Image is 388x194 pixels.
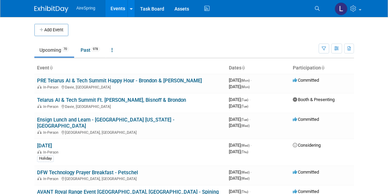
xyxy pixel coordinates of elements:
span: [DATE] [229,84,250,89]
a: Ensign Lunch and Learn - [GEOGRAPHIC_DATA] [US_STATE] - [GEOGRAPHIC_DATA] [37,117,174,129]
a: Sort by Event Name [49,65,53,70]
img: In-Person Event [37,104,41,108]
span: [DATE] [229,143,252,148]
span: [DATE] [229,176,250,181]
img: ExhibitDay [34,6,68,13]
span: In-Person [43,104,61,109]
span: Committed [293,189,319,194]
span: - [251,143,252,148]
span: Committed [293,78,319,83]
span: Committed [293,117,319,122]
span: - [249,117,250,122]
span: Committed [293,169,319,175]
span: [DATE] [229,97,250,102]
span: [DATE] [229,123,250,128]
span: (Wed) [241,171,250,174]
img: In-Person Event [37,177,41,180]
span: (Tue) [241,104,248,108]
span: (Wed) [241,144,250,147]
img: In-Person Event [37,85,41,88]
button: Add Event [34,24,68,36]
span: - [251,78,252,83]
th: Participation [290,62,354,74]
span: (Tue) [241,98,248,102]
img: In-Person Event [37,130,41,134]
div: Holiday [37,156,54,162]
span: Considering [293,143,321,148]
span: [DATE] [229,189,250,194]
span: (Tue) [241,118,248,122]
span: (Thu) [241,150,248,154]
span: (Mon) [241,79,250,82]
span: - [249,97,250,102]
span: In-Person [43,130,61,135]
span: (Thu) [241,190,248,194]
span: [DATE] [229,169,252,175]
span: 70 [62,47,69,52]
span: (Wed) [241,124,250,128]
a: Upcoming70 [34,44,74,56]
a: Sort by Start Date [241,65,245,70]
a: Sort by Participation Type [321,65,324,70]
a: DFW Technology Prayer Breakfast - Petschel [37,169,138,176]
span: In-Person [43,150,61,155]
a: Past978 [75,44,105,56]
span: 978 [91,47,100,52]
span: (Mon) [241,85,250,89]
img: In-Person Event [37,150,41,153]
th: Dates [226,62,290,74]
span: AireSpring [77,6,96,11]
span: Booth & Presenting [293,97,335,102]
th: Event [34,62,226,74]
a: [DATE] [37,143,52,149]
div: Davie, [GEOGRAPHIC_DATA] [37,84,223,90]
span: In-Person [43,177,61,181]
span: [DATE] [229,103,248,109]
span: [DATE] [229,78,252,83]
span: [DATE] [229,149,248,154]
span: (Wed) [241,177,250,180]
img: Lisa Chow [335,2,348,15]
div: Davie, [GEOGRAPHIC_DATA] [37,103,223,109]
a: Telarus AI & Tech Summit Ft. [PERSON_NAME], Bisnoff & Brondon [37,97,186,103]
span: [DATE] [229,117,250,122]
span: In-Person [43,85,61,90]
div: [GEOGRAPHIC_DATA], [GEOGRAPHIC_DATA] [37,129,223,135]
span: - [249,189,250,194]
span: - [251,169,252,175]
div: [GEOGRAPHIC_DATA], [GEOGRAPHIC_DATA] [37,176,223,181]
a: PRE Telarus AI & Tech Summit Happy Hour - Brondon & [PERSON_NAME] [37,78,202,84]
